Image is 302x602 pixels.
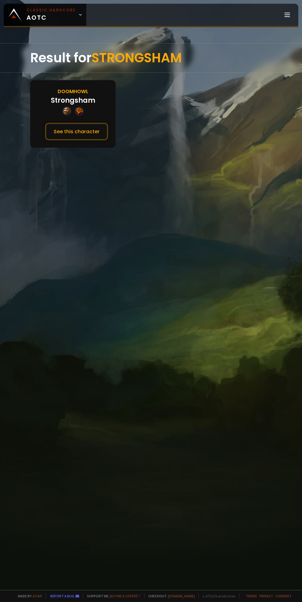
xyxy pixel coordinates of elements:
[259,594,273,598] a: Privacy
[144,594,195,598] span: Checkout
[33,594,42,598] a: a fan
[92,49,182,67] span: STRONGSHAM
[168,594,195,598] a: [DOMAIN_NAME]
[50,594,74,598] a: Report a bug
[4,4,86,26] a: Classic HardcoreAOTC
[51,95,95,105] div: Strongsham
[30,43,272,72] div: Result for
[246,594,257,598] a: Terms
[27,7,76,13] small: Classic Hardcore
[14,594,42,598] span: Made by
[110,594,141,598] a: Buy me a coffee
[27,7,76,22] span: AOTC
[83,594,141,598] span: Support me,
[275,594,292,598] a: Consent
[45,123,108,140] button: See this character
[58,88,88,95] div: Doomhowl
[198,594,235,598] span: v. d752d5 - production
